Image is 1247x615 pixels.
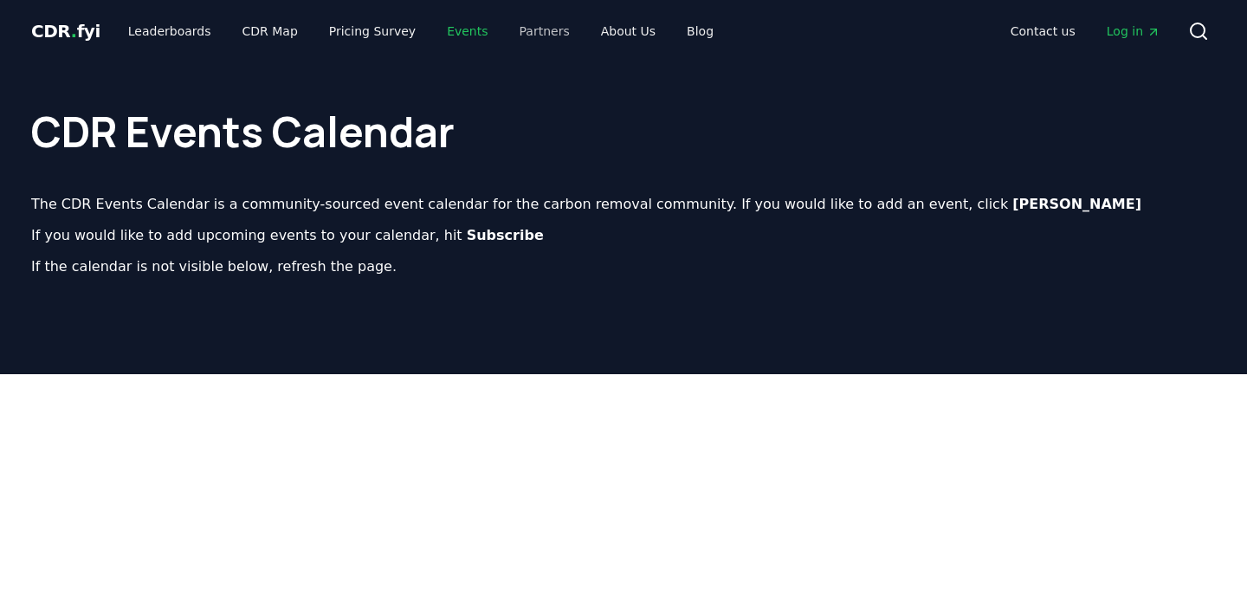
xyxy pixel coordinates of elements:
[229,16,312,47] a: CDR Map
[315,16,430,47] a: Pricing Survey
[31,225,1216,246] p: If you would like to add upcoming events to your calendar, hit
[997,16,1089,47] a: Contact us
[1012,196,1141,212] b: [PERSON_NAME]
[31,19,100,43] a: CDR.fyi
[673,16,727,47] a: Blog
[506,16,584,47] a: Partners
[1093,16,1174,47] a: Log in
[31,256,1216,277] p: If the calendar is not visible below, refresh the page.
[31,76,1216,152] h1: CDR Events Calendar
[433,16,501,47] a: Events
[587,16,669,47] a: About Us
[31,194,1216,215] p: The CDR Events Calendar is a community-sourced event calendar for the carbon removal community. I...
[1107,23,1160,40] span: Log in
[997,16,1174,47] nav: Main
[114,16,727,47] nav: Main
[31,21,100,42] span: CDR fyi
[114,16,225,47] a: Leaderboards
[467,227,544,243] b: Subscribe
[71,21,77,42] span: .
